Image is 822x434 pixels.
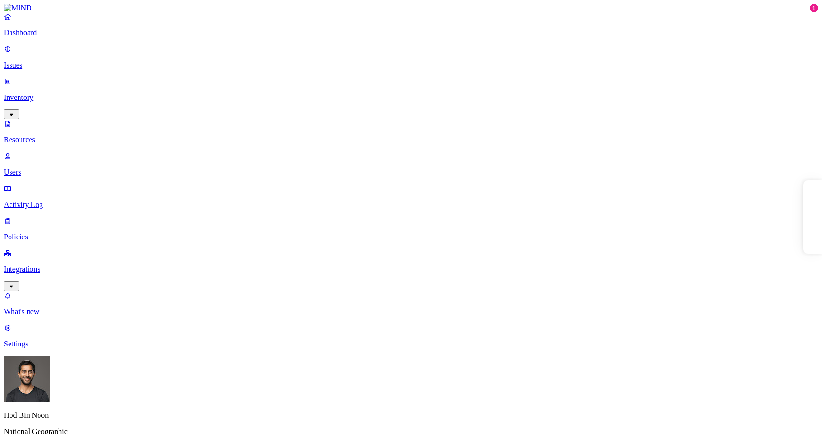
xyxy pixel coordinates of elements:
p: Dashboard [4,29,818,37]
p: Integrations [4,265,818,274]
p: Issues [4,61,818,69]
p: Activity Log [4,200,818,209]
p: Hod Bin Noon [4,411,818,420]
p: What's new [4,307,818,316]
img: MIND [4,4,32,12]
p: Policies [4,233,818,241]
p: Users [4,168,818,177]
p: Settings [4,340,818,348]
p: Resources [4,136,818,144]
p: Inventory [4,93,818,102]
div: 1 [810,4,818,12]
img: Hod Bin Noon [4,356,50,402]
